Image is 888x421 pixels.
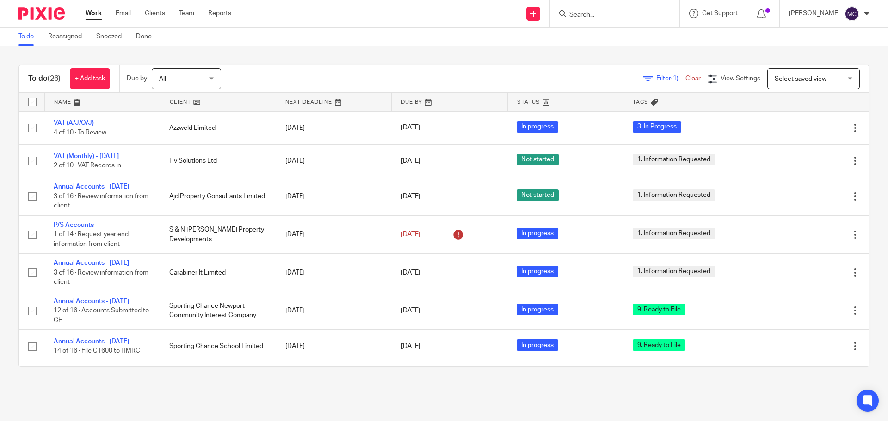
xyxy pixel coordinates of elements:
a: + Add task [70,68,110,89]
td: [DATE] [276,111,392,144]
span: All [159,76,166,82]
span: [DATE] [401,193,420,200]
span: 3 of 16 · Review information from client [54,193,148,209]
a: VAT (Monthly) - [DATE] [54,153,119,159]
span: 1. Information Requested [633,266,715,277]
td: Ajd Property Consultants Limited [160,177,276,215]
span: 1 of 14 · Request year end information from client [54,231,129,247]
td: Azzweld Limited [160,111,276,144]
span: Not started [517,154,559,165]
span: In progress [517,266,558,277]
span: [DATE] [401,307,420,314]
input: Search [568,11,652,19]
span: In progress [517,304,558,315]
span: [DATE] [401,125,420,131]
a: Snoozed [96,28,129,46]
a: Email [116,9,131,18]
td: Sporting Chance School Limited [160,330,276,363]
td: [DATE] [276,363,392,401]
span: [DATE] [401,231,420,238]
a: Team [179,9,194,18]
a: Annual Accounts - [DATE] [54,183,129,190]
span: (1) [671,75,678,82]
td: Louvain Property Maintenance [160,363,276,401]
a: Reassigned [48,28,89,46]
span: 1. Information Requested [633,228,715,239]
td: [DATE] [276,254,392,292]
span: Filter [656,75,685,82]
a: To do [18,28,41,46]
td: Sporting Chance Newport Community Interest Company [160,292,276,329]
td: Hv Solutions Ltd [160,144,276,177]
span: 12 of 16 · Accounts Submitted to CH [54,307,149,323]
img: svg%3E [845,6,859,21]
span: Tags [633,99,648,104]
td: [DATE] [276,292,392,329]
span: 3 of 16 · Review information from client [54,269,148,286]
span: 3. In Progress [633,121,681,133]
td: [DATE] [276,215,392,253]
span: Not started [517,189,559,201]
span: In progress [517,228,558,239]
span: 1. Information Requested [633,154,715,165]
span: [DATE] [401,269,420,276]
span: [DATE] [401,158,420,164]
span: Select saved view [775,76,826,82]
a: Reports [208,9,231,18]
a: Work [86,9,102,18]
span: 2 of 10 · VAT Records In [54,162,121,169]
span: 14 of 16 · File CT600 to HMRC [54,348,140,354]
td: [DATE] [276,177,392,215]
span: 1. Information Requested [633,189,715,201]
p: Due by [127,74,147,83]
td: S & N [PERSON_NAME] Property Developments [160,215,276,253]
a: VAT (A/J/O/J) [54,120,94,126]
a: Clients [145,9,165,18]
span: 4 of 10 · To Review [54,129,106,136]
a: P/S Accounts [54,222,94,228]
a: Annual Accounts - [DATE] [54,260,129,266]
span: Get Support [702,10,738,17]
span: 9. Ready to File [633,304,685,315]
img: Pixie [18,7,65,20]
a: Annual Accounts - [DATE] [54,298,129,305]
td: [DATE] [276,330,392,363]
span: [DATE] [401,343,420,349]
a: Annual Accounts - [DATE] [54,338,129,345]
p: [PERSON_NAME] [789,9,840,18]
td: Carabiner It Limited [160,254,276,292]
span: In progress [517,339,558,351]
span: (26) [48,75,61,82]
a: Clear [685,75,701,82]
span: In progress [517,121,558,133]
h1: To do [28,74,61,84]
a: Done [136,28,159,46]
td: [DATE] [276,144,392,177]
span: View Settings [721,75,760,82]
span: 9. Ready to File [633,339,685,351]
